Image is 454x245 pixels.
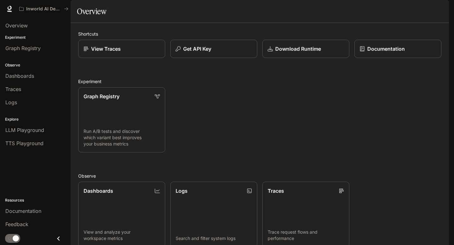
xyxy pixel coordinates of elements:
[84,128,160,147] p: Run A/B tests and discover which variant best improves your business metrics
[84,187,113,195] p: Dashboards
[268,187,284,195] p: Traces
[262,40,349,58] a: Download Runtime
[78,31,441,37] h2: Shortcuts
[176,235,252,242] p: Search and filter system logs
[78,40,165,58] a: View Traces
[268,229,344,242] p: Trace request flows and performance
[26,6,61,12] p: Inworld AI Demos
[16,3,71,15] button: All workspaces
[78,78,441,85] h2: Experiment
[84,229,160,242] p: View and analyze your workspace metrics
[275,45,321,53] p: Download Runtime
[84,93,119,100] p: Graph Registry
[367,45,405,53] p: Documentation
[91,45,121,53] p: View Traces
[77,5,106,18] h1: Overview
[354,40,441,58] a: Documentation
[78,173,441,179] h2: Observe
[78,87,165,152] a: Graph RegistryRun A/B tests and discover which variant best improves your business metrics
[183,45,211,53] p: Get API Key
[170,40,257,58] button: Get API Key
[176,187,188,195] p: Logs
